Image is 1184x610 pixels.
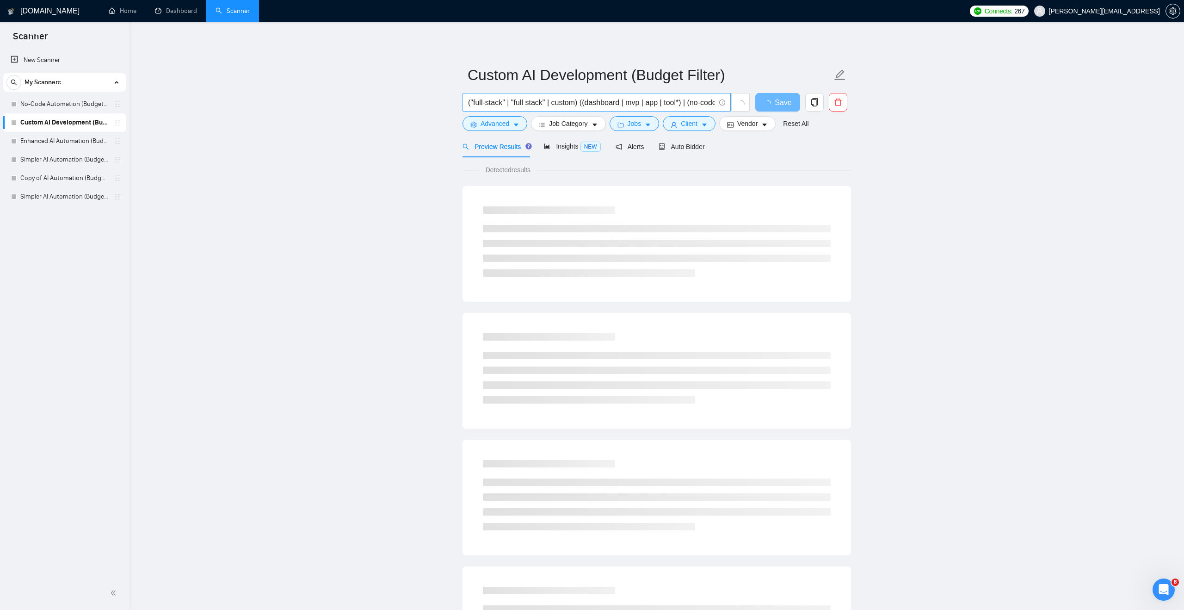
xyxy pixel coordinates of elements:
img: upwork-logo.png [974,7,981,15]
span: Advanced [481,118,509,129]
span: My Scanners [25,73,61,92]
span: bars [539,121,545,128]
span: edit [834,69,846,81]
span: 267 [1014,6,1024,16]
input: Search Freelance Jobs... [468,97,715,108]
span: caret-down [592,121,598,128]
a: Enhanced AI Automation (Budget Filters) [20,132,108,150]
span: loading [736,100,745,108]
span: robot [659,143,665,150]
span: Vendor [737,118,758,129]
span: Client [681,118,697,129]
span: holder [114,193,121,200]
img: logo [8,4,14,19]
span: double-left [110,588,119,598]
a: Simpler AI Automation (Budget Filters) [20,187,108,206]
a: Copy of AI Automation (Budget Filters) [20,169,108,187]
span: user [1036,8,1043,14]
a: Custom AI Development (Budget Filter) [20,113,108,132]
span: holder [114,156,121,163]
span: 8 [1172,579,1179,586]
a: searchScanner [216,7,250,15]
span: holder [114,119,121,126]
span: search [7,79,21,86]
button: Save [755,93,800,112]
a: setting [1165,7,1180,15]
a: Simpler AI Automation (Budget Filters) [20,150,108,169]
span: caret-down [513,121,519,128]
span: folder [617,121,624,128]
span: info-circle [719,100,725,106]
span: caret-down [701,121,708,128]
button: search [6,75,21,90]
span: setting [470,121,477,128]
button: idcardVendorcaret-down [719,116,776,131]
a: Reset All [783,118,808,129]
span: Auto Bidder [659,143,704,150]
a: New Scanner [11,51,118,69]
button: folderJobscaret-down [610,116,660,131]
a: dashboardDashboard [155,7,197,15]
button: barsJob Categorycaret-down [531,116,605,131]
span: loading [764,100,775,107]
span: area-chart [544,143,550,149]
span: setting [1166,7,1180,15]
span: idcard [727,121,734,128]
a: homeHome [109,7,136,15]
span: Jobs [628,118,641,129]
input: Scanner name... [468,63,832,87]
span: Detected results [479,165,537,175]
span: Scanner [6,30,55,49]
span: user [671,121,677,128]
span: Save [775,97,791,108]
span: Connects: [985,6,1012,16]
span: NEW [580,142,601,152]
span: holder [114,137,121,145]
iframe: Intercom live chat [1153,579,1175,601]
span: caret-down [645,121,651,128]
span: Preview Results [462,143,529,150]
button: delete [829,93,847,112]
span: search [462,143,469,150]
span: Insights [544,143,600,150]
span: holder [114,174,121,182]
span: Job Category [549,118,587,129]
span: delete [829,98,847,106]
span: holder [114,100,121,108]
div: Tooltip anchor [524,142,533,150]
button: copy [805,93,824,112]
li: My Scanners [3,73,126,206]
button: setting [1165,4,1180,19]
span: caret-down [761,121,768,128]
li: New Scanner [3,51,126,69]
span: notification [616,143,622,150]
button: userClientcaret-down [663,116,715,131]
span: copy [806,98,823,106]
span: Alerts [616,143,644,150]
a: No-Code Automation (Budget Filters) [20,95,108,113]
button: settingAdvancedcaret-down [462,116,527,131]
